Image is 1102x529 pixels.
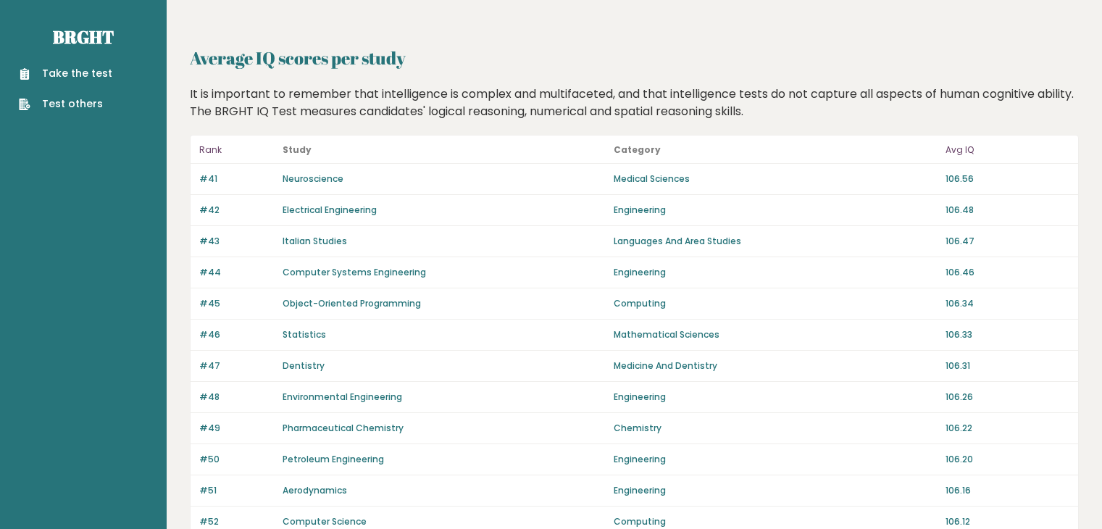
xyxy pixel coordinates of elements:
[946,141,1069,159] p: Avg IQ
[19,66,112,81] a: Take the test
[946,328,1069,341] p: 106.33
[19,96,112,112] a: Test others
[614,297,936,310] p: Computing
[614,204,936,217] p: Engineering
[199,266,274,279] p: #44
[283,453,384,465] a: Petroleum Engineering
[199,422,274,435] p: #49
[283,143,312,156] b: Study
[199,515,274,528] p: #52
[614,266,936,279] p: Engineering
[199,235,274,248] p: #43
[283,515,367,528] a: Computer Science
[190,45,1079,71] h2: Average IQ scores per study
[199,204,274,217] p: #42
[614,391,936,404] p: Engineering
[199,484,274,497] p: #51
[946,484,1069,497] p: 106.16
[199,391,274,404] p: #48
[283,359,325,372] a: Dentistry
[199,328,274,341] p: #46
[283,172,343,185] a: Neuroscience
[199,141,274,159] p: Rank
[946,266,1069,279] p: 106.46
[283,422,404,434] a: Pharmaceutical Chemistry
[199,297,274,310] p: #45
[283,328,326,341] a: Statistics
[199,359,274,372] p: #47
[614,328,936,341] p: Mathematical Sciences
[283,204,377,216] a: Electrical Engineering
[614,515,936,528] p: Computing
[946,297,1069,310] p: 106.34
[946,204,1069,217] p: 106.48
[185,86,1085,120] div: It is important to remember that intelligence is complex and multifaceted, and that intelligence ...
[283,297,421,309] a: Object-Oriented Programming
[283,391,402,403] a: Environmental Engineering
[614,484,936,497] p: Engineering
[946,453,1069,466] p: 106.20
[614,453,936,466] p: Engineering
[283,235,347,247] a: Italian Studies
[946,172,1069,186] p: 106.56
[614,172,936,186] p: Medical Sciences
[946,235,1069,248] p: 106.47
[283,484,347,496] a: Aerodynamics
[946,515,1069,528] p: 106.12
[53,25,114,49] a: Brght
[946,359,1069,372] p: 106.31
[614,235,936,248] p: Languages And Area Studies
[614,143,661,156] b: Category
[946,422,1069,435] p: 106.22
[199,453,274,466] p: #50
[946,391,1069,404] p: 106.26
[283,266,426,278] a: Computer Systems Engineering
[199,172,274,186] p: #41
[614,422,936,435] p: Chemistry
[614,359,936,372] p: Medicine And Dentistry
